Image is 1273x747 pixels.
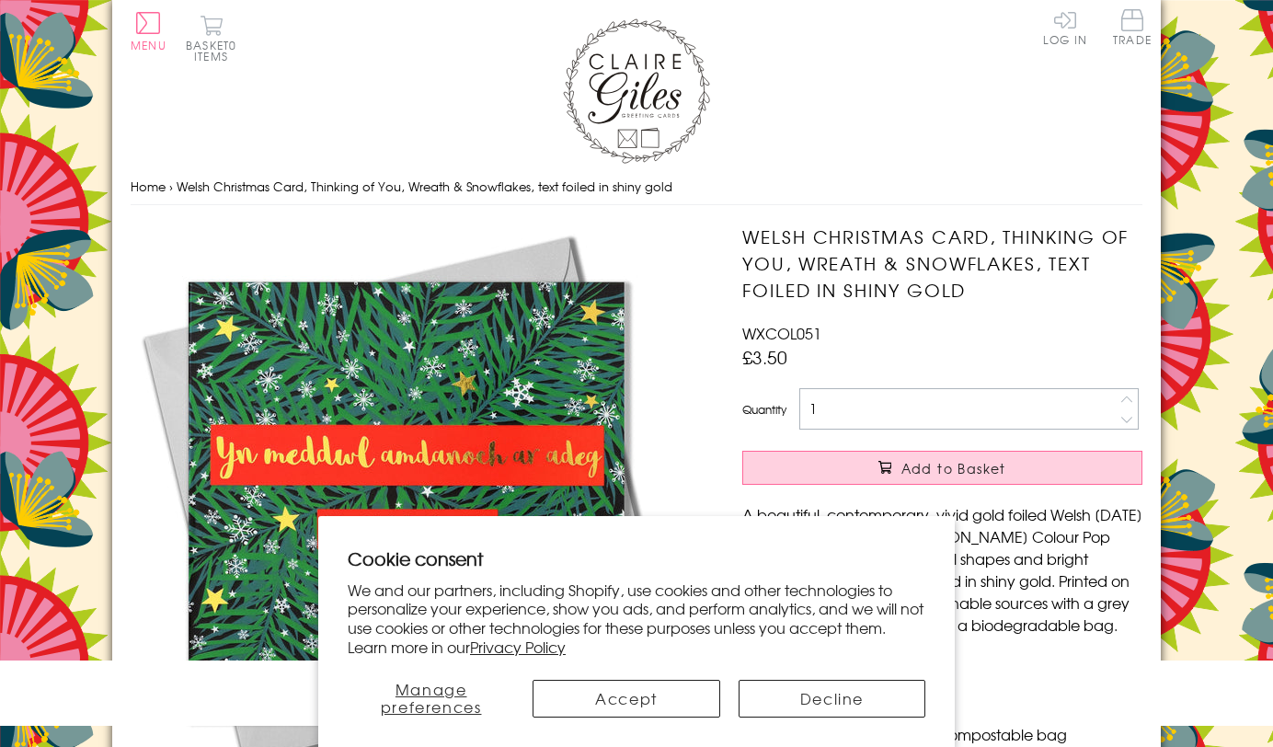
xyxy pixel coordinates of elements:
[194,37,236,64] span: 0 items
[169,178,173,195] span: ›
[348,546,925,571] h2: Cookie consent
[177,178,672,195] span: Welsh Christmas Card, Thinking of You, Wreath & Snowflakes, text foiled in shiny gold
[1113,9,1152,49] a: Trade
[131,37,166,53] span: Menu
[381,678,482,718] span: Manage preferences
[742,344,787,370] span: £3.50
[901,459,1006,477] span: Add to Basket
[348,680,514,718] button: Manage preferences
[742,224,1142,303] h1: Welsh Christmas Card, Thinking of You, Wreath & Snowflakes, text foiled in shiny gold
[348,580,925,657] p: We and our partners, including Shopify, use cookies and other technologies to personalize your ex...
[131,12,166,51] button: Menu
[131,178,166,195] a: Home
[131,168,1142,206] nav: breadcrumbs
[742,451,1142,485] button: Add to Basket
[742,322,821,344] span: WXCOL051
[563,18,710,164] img: Claire Giles Greetings Cards
[739,680,925,718] button: Decline
[1043,9,1087,45] a: Log In
[470,636,566,658] a: Privacy Policy
[1113,9,1152,45] span: Trade
[533,680,719,718] button: Accept
[742,401,786,418] label: Quantity
[186,15,236,62] button: Basket0 items
[742,503,1142,636] p: A beautiful, contemporary, vivid gold foiled Welsh [DATE] card from the amazing [PERSON_NAME] Col...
